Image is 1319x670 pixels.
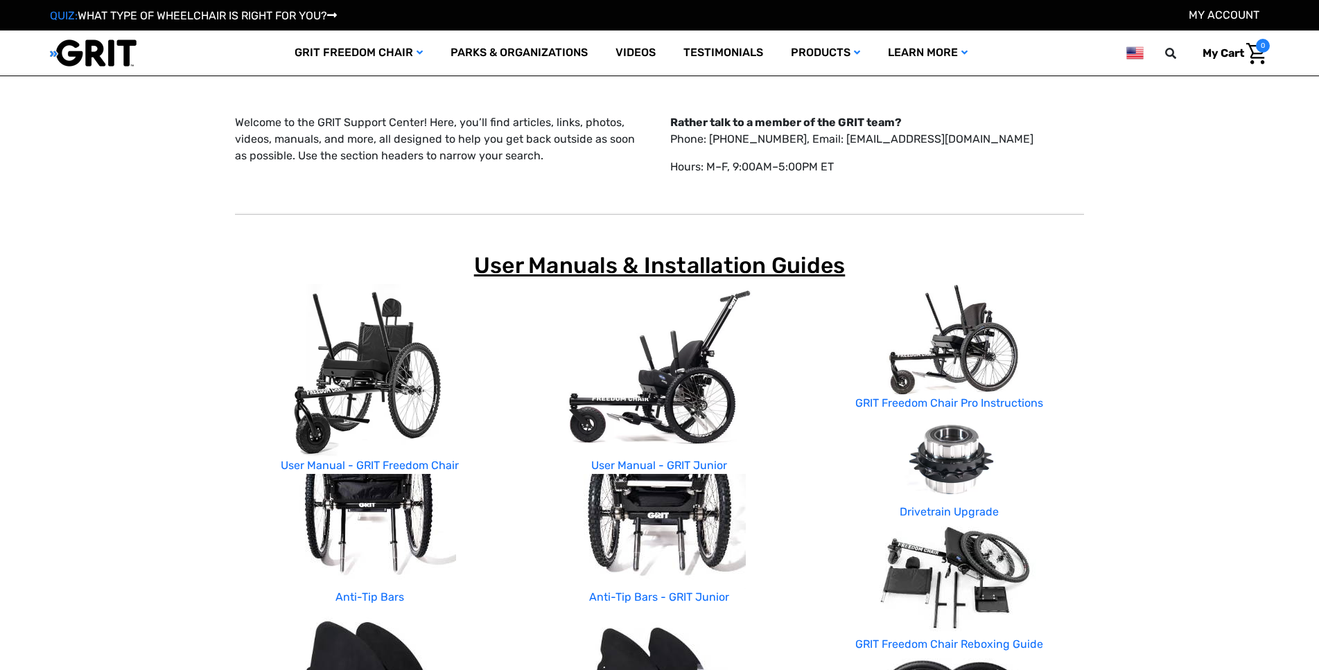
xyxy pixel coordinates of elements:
a: GRIT Freedom Chair Reboxing Guide [855,637,1043,651]
span: My Cart [1203,46,1244,60]
a: Account [1189,8,1259,21]
input: Search [1171,39,1192,68]
a: GRIT Freedom Chair [281,30,437,76]
a: Anti-Tip Bars - GRIT Junior [589,590,729,603]
a: Testimonials [670,30,777,76]
span: 0 [1256,39,1270,53]
a: QUIZ:WHAT TYPE OF WHEELCHAIR IS RIGHT FOR YOU? [50,9,337,22]
a: User Manual - GRIT Freedom Chair [281,459,459,472]
a: Videos [602,30,670,76]
a: Learn More [874,30,981,76]
img: GRIT All-Terrain Wheelchair and Mobility Equipment [50,39,137,67]
span: User Manuals & Installation Guides [474,252,846,279]
strong: Rather talk to a member of the GRIT team? [670,116,902,129]
a: Drivetrain Upgrade [900,505,999,518]
span: QUIZ: [50,9,78,22]
p: Hours: M–F, 9:00AM–5:00PM ET [670,159,1085,175]
a: User Manual - GRIT Junior [591,459,727,472]
a: Cart with 0 items [1192,39,1270,68]
img: us.png [1126,44,1143,62]
a: GRIT Freedom Chair Pro Instructions [855,396,1043,409]
a: Anti-Tip Bars [335,590,404,603]
img: Cart [1246,43,1266,64]
p: Phone: [PHONE_NUMBER], Email: [EMAIL_ADDRESS][DOMAIN_NAME] [670,114,1085,148]
p: Welcome to the GRIT Support Center! Here, you’ll find articles, links, photos, videos, manuals, a... [235,114,649,164]
a: Products [777,30,874,76]
a: Parks & Organizations [437,30,602,76]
